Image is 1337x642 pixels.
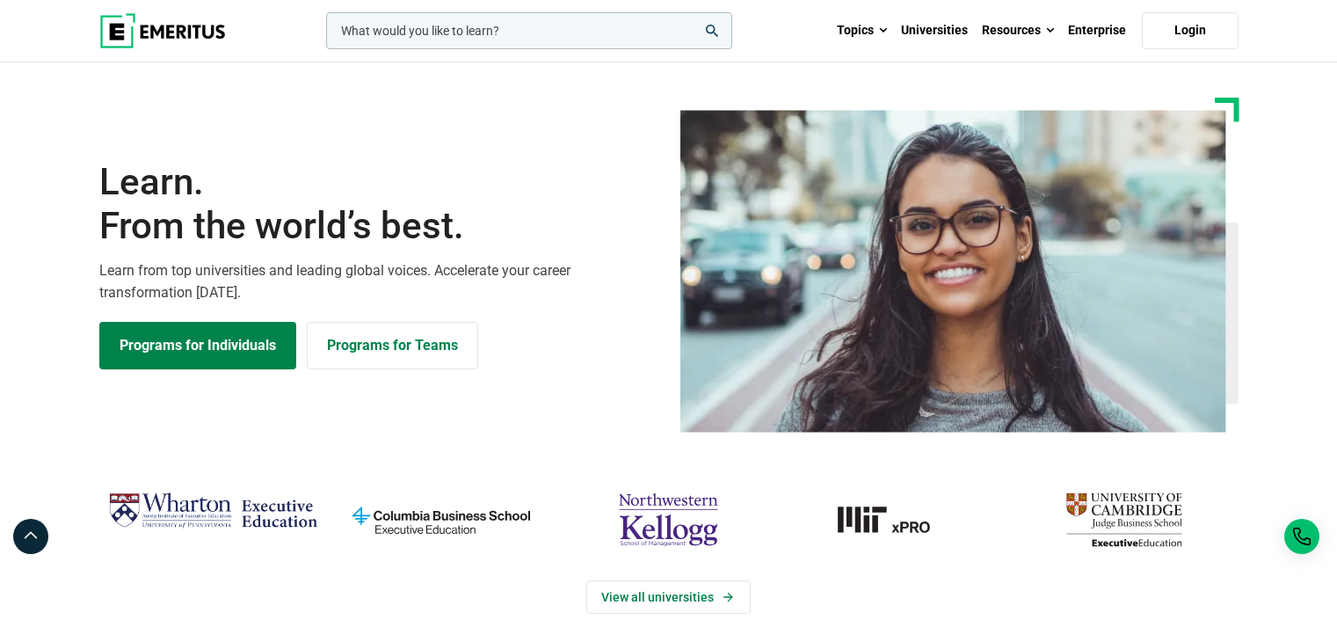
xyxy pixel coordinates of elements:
[586,580,751,614] a: View Universities
[1142,12,1239,49] a: Login
[791,485,1001,554] a: MIT-xPRO
[680,110,1226,433] img: Learn from the world's best
[336,485,546,554] img: columbia-business-school
[1019,485,1229,554] img: cambridge-judge-business-school
[108,485,318,537] img: Wharton Executive Education
[563,485,774,554] img: northwestern-kellogg
[99,259,658,304] p: Learn from top universities and leading global voices. Accelerate your career transformation [DATE].
[99,160,658,249] h1: Learn.
[326,12,732,49] input: woocommerce-product-search-field-0
[791,485,1001,554] img: MIT xPRO
[307,322,478,369] a: Explore for Business
[99,204,658,248] span: From the world’s best.
[99,322,296,369] a: Explore Programs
